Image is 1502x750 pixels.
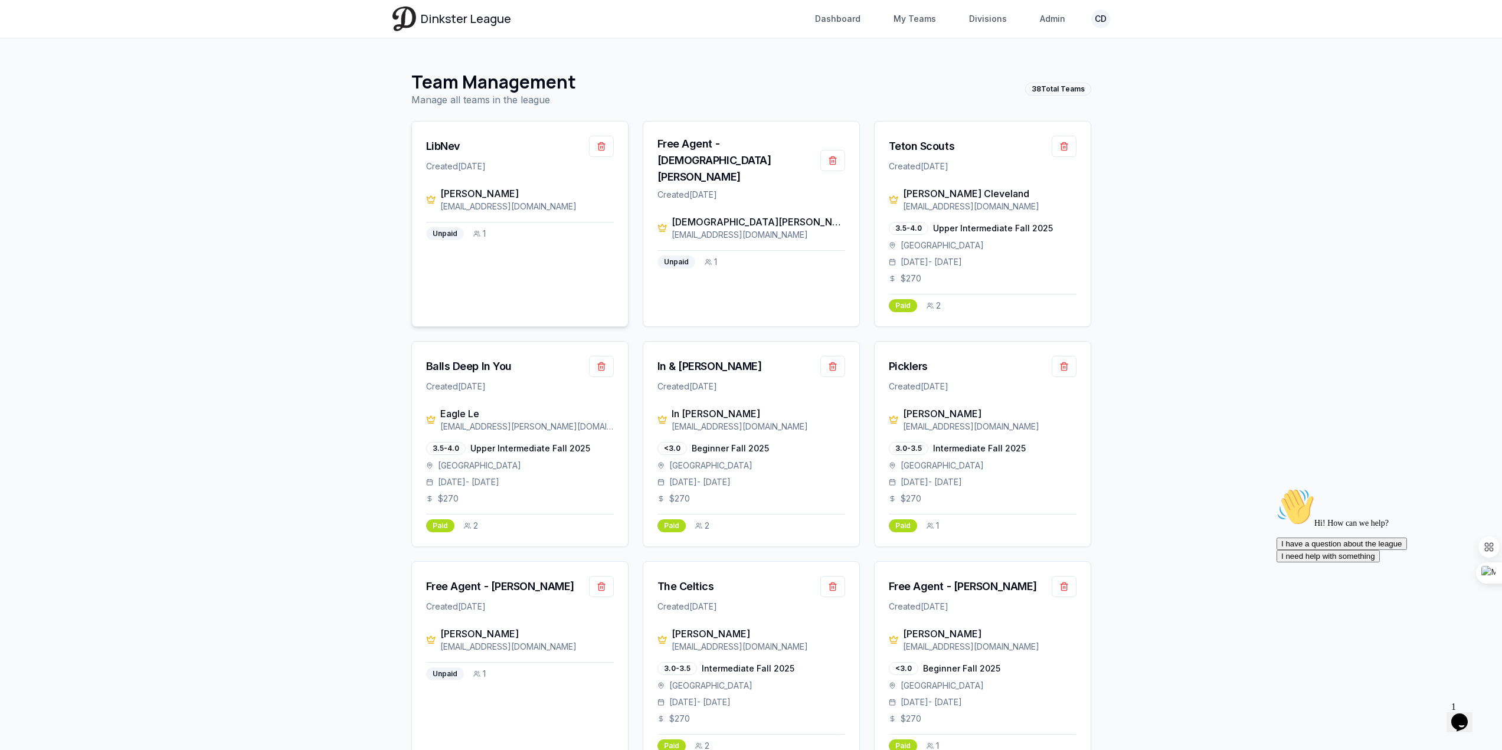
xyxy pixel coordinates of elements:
[903,421,1076,433] div: [EMAIL_ADDRESS][DOMAIN_NAME]
[5,67,108,79] button: I need help with something
[901,680,984,692] span: [GEOGRAPHIC_DATA]
[901,256,962,268] span: [DATE] - [DATE]
[1091,9,1110,28] button: CD
[392,6,416,31] img: Dinkster
[657,189,845,201] div: Created [DATE]
[705,256,717,268] div: 1
[426,667,464,680] div: Unpaid
[889,381,1076,392] div: Created [DATE]
[426,519,454,532] div: Paid
[426,358,512,375] a: Balls Deep In You
[426,138,460,155] a: LibNev
[657,381,845,392] div: Created [DATE]
[669,476,731,488] span: [DATE] - [DATE]
[702,663,794,674] span: Intermediate Fall 2025
[901,460,984,471] span: [GEOGRAPHIC_DATA]
[903,627,1076,641] div: [PERSON_NAME]
[695,520,709,532] div: 2
[889,273,1076,284] div: $ 270
[657,442,687,455] div: <3.0
[440,186,614,201] div: [PERSON_NAME]
[440,407,614,421] div: Eagle Le
[426,227,464,240] div: Unpaid
[889,358,928,375] a: Picklers
[901,696,962,708] span: [DATE] - [DATE]
[669,696,731,708] span: [DATE] - [DATE]
[473,668,486,680] div: 1
[889,578,1037,595] a: Free Agent - [PERSON_NAME]
[440,201,614,212] div: [EMAIL_ADDRESS][DOMAIN_NAME]
[426,381,614,392] div: Created [DATE]
[657,136,820,185] a: Free Agent - [DEMOGRAPHIC_DATA][PERSON_NAME]
[657,493,845,505] div: $ 270
[672,229,845,241] div: [EMAIL_ADDRESS][DOMAIN_NAME]
[886,8,943,30] a: My Teams
[657,713,845,725] div: $ 270
[473,228,486,240] div: 1
[672,627,845,641] div: [PERSON_NAME]
[440,627,614,641] div: [PERSON_NAME]
[889,601,1076,613] div: Created [DATE]
[889,299,917,312] div: Paid
[889,493,1076,505] div: $ 270
[923,663,1000,674] span: Beginner Fall 2025
[657,358,762,375] a: In & [PERSON_NAME]
[392,6,511,31] a: Dinkster League
[927,300,941,312] div: 2
[426,578,574,595] a: Free Agent - [PERSON_NAME]
[669,460,752,471] span: [GEOGRAPHIC_DATA]
[808,8,868,30] a: Dashboard
[1025,83,1091,96] div: 38 Total Teams
[438,476,499,488] span: [DATE] - [DATE]
[672,215,845,229] div: [DEMOGRAPHIC_DATA][PERSON_NAME]
[657,256,695,268] div: Unpaid
[426,442,466,455] div: 3.5-4.0
[1272,483,1484,691] iframe: chat widget
[933,443,1026,454] span: Intermediate Fall 2025
[657,578,714,595] a: The Celtics
[672,641,845,653] div: [EMAIL_ADDRESS][DOMAIN_NAME]
[426,601,614,613] div: Created [DATE]
[933,222,1053,234] span: Upper Intermediate Fall 2025
[5,5,42,42] img: :wave:
[438,460,521,471] span: [GEOGRAPHIC_DATA]
[889,662,918,675] div: <3.0
[657,519,686,532] div: Paid
[962,8,1014,30] a: Divisions
[889,519,917,532] div: Paid
[903,186,1076,201] div: [PERSON_NAME] Cleveland
[889,222,928,235] div: 3.5-4.0
[470,443,590,454] span: Upper Intermediate Fall 2025
[426,493,614,505] div: $ 270
[440,641,614,653] div: [EMAIL_ADDRESS][DOMAIN_NAME]
[657,662,697,675] div: 3.0-3.5
[411,71,576,93] h1: Team Management
[903,641,1076,653] div: [EMAIL_ADDRESS][DOMAIN_NAME]
[1033,8,1072,30] a: Admin
[411,93,576,107] p: Manage all teams in the league
[692,443,769,454] span: Beginner Fall 2025
[5,54,135,67] button: I have a question about the league
[657,601,845,613] div: Created [DATE]
[440,421,614,433] div: [EMAIL_ADDRESS][PERSON_NAME][DOMAIN_NAME]
[927,520,939,532] div: 1
[901,240,984,251] span: [GEOGRAPHIC_DATA]
[5,5,217,79] div: 👋Hi! How can we help?I have a question about the leagueI need help with something
[889,161,1076,172] div: Created [DATE]
[889,138,955,155] a: Teton Scouts
[464,520,478,532] div: 2
[672,421,845,433] div: [EMAIL_ADDRESS][DOMAIN_NAME]
[669,680,752,692] span: [GEOGRAPHIC_DATA]
[426,161,614,172] div: Created [DATE]
[903,201,1076,212] div: [EMAIL_ADDRESS][DOMAIN_NAME]
[889,442,928,455] div: 3.0-3.5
